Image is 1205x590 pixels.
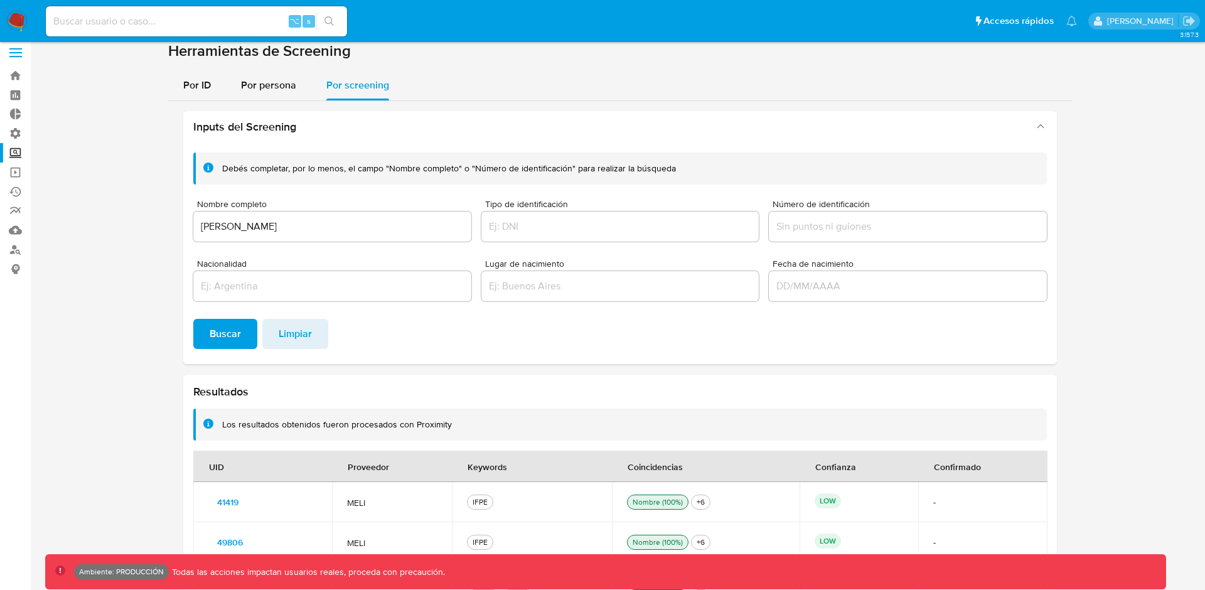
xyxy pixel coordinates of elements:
input: Buscar usuario o caso... [46,13,347,29]
p: Todas las acciones impactan usuarios reales, proceda con precaución. [169,566,445,578]
button: search-icon [316,13,342,30]
span: Accesos rápidos [983,14,1054,28]
a: Salir [1182,14,1196,28]
a: Notificaciones [1066,16,1077,26]
span: s [307,15,311,27]
p: Ambiente: PRODUCCIÓN [79,569,164,574]
p: santiago.gastelu@mercadolibre.com [1107,15,1178,27]
span: ⌥ [290,15,299,27]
